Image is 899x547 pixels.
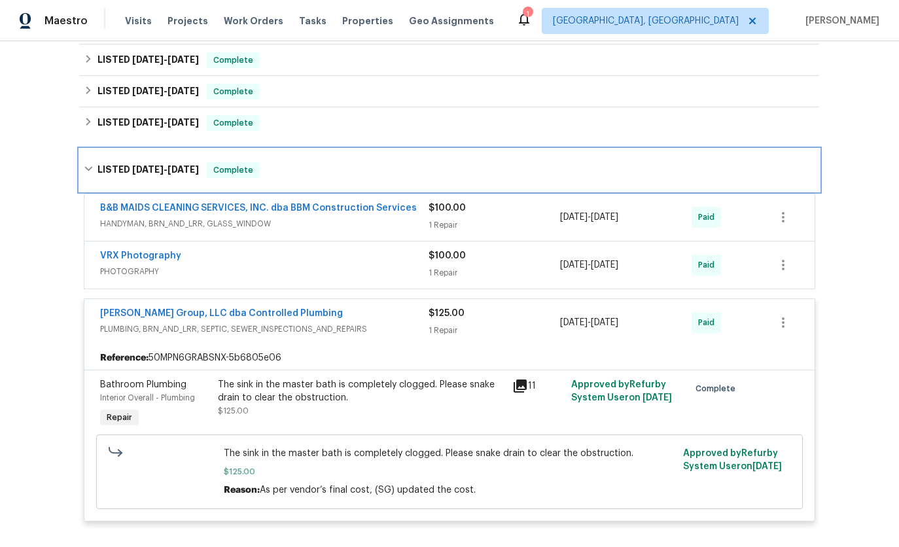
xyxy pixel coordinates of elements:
span: Properties [342,14,393,27]
span: Complete [208,85,258,98]
span: $125.00 [224,465,676,478]
span: $100.00 [429,251,466,260]
span: - [132,165,199,174]
div: 1 [523,8,532,21]
span: [DATE] [591,213,618,222]
span: Complete [208,116,258,130]
div: 1 Repair [429,219,560,232]
span: PLUMBING, BRN_AND_LRR, SEPTIC, SEWER_INSPECTIONS_AND_REPAIRS [100,323,429,336]
span: [DATE] [167,118,199,127]
span: Paid [698,211,720,224]
span: Bathroom Plumbing [100,380,186,389]
div: The sink in the master bath is completely clogged. Please snake drain to clear the obstruction. [218,378,504,404]
div: LISTED [DATE]-[DATE]Complete [80,149,819,191]
a: VRX Photography [100,251,181,260]
div: 1 Repair [429,324,560,337]
a: B&B MAIDS CLEANING SERVICES, INC. dba BBM Construction Services [100,203,417,213]
span: Repair [101,411,137,424]
span: [DATE] [132,55,164,64]
span: Maestro [44,14,88,27]
span: Interior Overall - Plumbing [100,394,195,402]
div: LISTED [DATE]-[DATE]Complete [80,107,819,139]
div: LISTED [DATE]-[DATE]Complete [80,76,819,107]
span: [DATE] [132,118,164,127]
h6: LISTED [97,52,199,68]
span: HANDYMAN, BRN_AND_LRR, GLASS_WINDOW [100,217,429,230]
h6: LISTED [97,162,199,178]
span: Approved by Refurby System User on [571,380,672,402]
span: Reason: [224,485,260,495]
span: [DATE] [560,260,588,270]
div: 11 [512,378,563,394]
span: Complete [208,54,258,67]
span: $125.00 [218,407,249,415]
span: - [132,86,199,96]
span: As per vendor’s final cost, (SG) updated the cost. [260,485,476,495]
span: $100.00 [429,203,466,213]
span: The sink in the master bath is completely clogged. Please snake drain to clear the obstruction. [224,447,676,460]
span: [DATE] [591,318,618,327]
span: - [560,211,618,224]
span: $125.00 [429,309,465,318]
span: [DATE] [132,86,164,96]
span: [DATE] [167,86,199,96]
span: [PERSON_NAME] [800,14,879,27]
span: Paid [698,316,720,329]
span: [DATE] [560,213,588,222]
span: [DATE] [643,393,672,402]
span: Complete [696,382,741,395]
span: Paid [698,258,720,272]
span: Tasks [299,16,326,26]
span: - [560,316,618,329]
div: 1 Repair [429,266,560,279]
span: - [132,118,199,127]
div: 50MPN6GRABSNX-5b6805e06 [84,346,815,370]
span: - [560,258,618,272]
span: [DATE] [167,55,199,64]
span: Work Orders [224,14,283,27]
div: LISTED [DATE]-[DATE]Complete [80,44,819,76]
span: Complete [208,164,258,177]
span: - [132,55,199,64]
a: [PERSON_NAME] Group, LLC dba Controlled Plumbing [100,309,343,318]
span: Approved by Refurby System User on [683,449,782,471]
span: Visits [125,14,152,27]
span: [GEOGRAPHIC_DATA], [GEOGRAPHIC_DATA] [553,14,739,27]
h6: LISTED [97,84,199,99]
span: [DATE] [167,165,199,174]
h6: LISTED [97,115,199,131]
span: [DATE] [132,165,164,174]
span: Projects [167,14,208,27]
span: [DATE] [752,462,782,471]
span: [DATE] [560,318,588,327]
b: Reference: [100,351,149,364]
span: PHOTOGRAPHY [100,265,429,278]
span: [DATE] [591,260,618,270]
span: Geo Assignments [409,14,494,27]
